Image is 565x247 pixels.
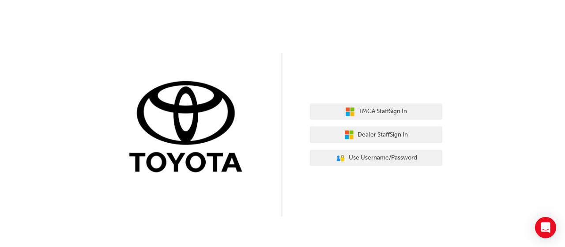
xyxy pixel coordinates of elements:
[310,103,442,120] button: TMCA StaffSign In
[535,217,556,238] div: Open Intercom Messenger
[310,126,442,143] button: Dealer StaffSign In
[123,79,255,177] img: Trak
[358,130,408,140] span: Dealer Staff Sign In
[310,150,442,167] button: Use Username/Password
[358,106,407,117] span: TMCA Staff Sign In
[349,153,417,163] span: Use Username/Password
